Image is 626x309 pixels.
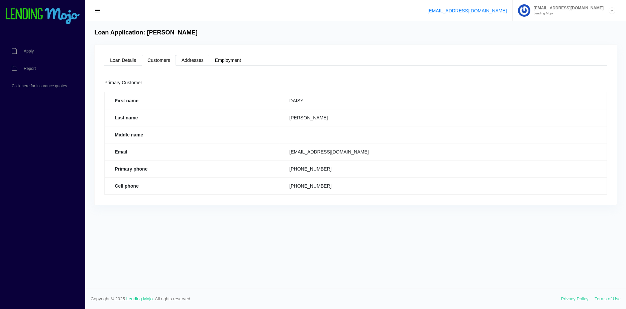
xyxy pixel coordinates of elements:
td: [EMAIL_ADDRESS][DOMAIN_NAME] [279,143,607,160]
td: [PHONE_NUMBER] [279,160,607,177]
th: First name [105,92,279,109]
th: Email [105,143,279,160]
th: Primary phone [105,160,279,177]
span: Apply [24,49,34,53]
th: Middle name [105,126,279,143]
a: Loan Details [104,55,142,66]
img: logo-small.png [5,8,80,25]
div: Primary Customer [104,79,607,87]
span: Copyright © 2025. . All rights reserved. [91,296,561,302]
td: [PERSON_NAME] [279,109,607,126]
a: [EMAIL_ADDRESS][DOMAIN_NAME] [427,8,507,13]
td: DAISY [279,92,607,109]
a: Lending Mojo [126,296,153,301]
span: Click here for insurance quotes [12,84,67,88]
span: Report [24,67,36,71]
small: Lending Mojo [530,12,604,15]
h4: Loan Application: [PERSON_NAME] [94,29,198,36]
a: Employment [209,55,247,66]
th: Last name [105,109,279,126]
a: Terms of Use [595,296,621,301]
td: [PHONE_NUMBER] [279,177,607,194]
a: Customers [142,55,176,66]
a: Addresses [176,55,209,66]
th: Cell phone [105,177,279,194]
a: Privacy Policy [561,296,589,301]
img: Profile image [518,4,530,17]
span: [EMAIL_ADDRESS][DOMAIN_NAME] [530,6,604,10]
